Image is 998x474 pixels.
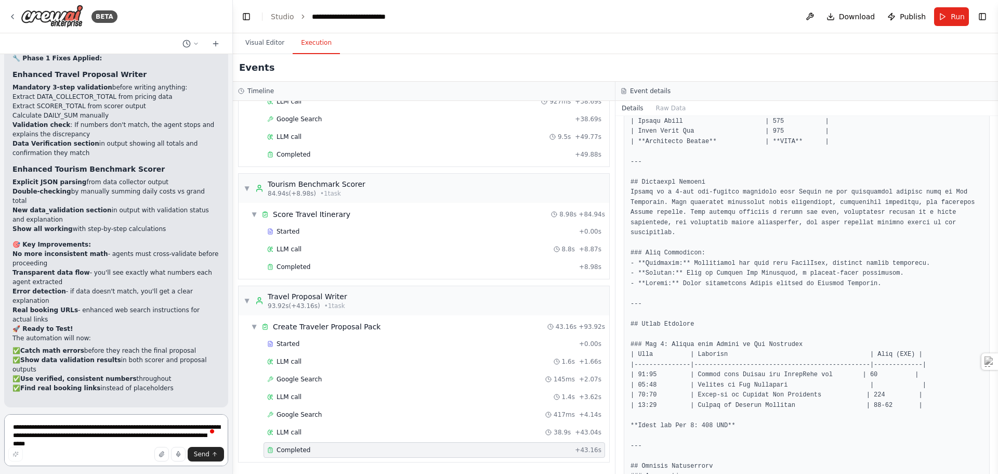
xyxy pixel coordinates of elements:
span: LLM call [277,357,301,366]
textarea: To enrich screen reader interactions, please activate Accessibility in Grammarly extension settings [4,414,228,466]
h3: Event details [630,87,671,95]
li: from data collector output [12,177,220,187]
strong: Data Verification section [12,140,99,147]
span: 8.98s [559,210,576,219]
span: 38.9s [554,428,571,437]
strong: 🔧 Phase 1 Fixes Applied: [12,55,102,62]
li: - enhanced web search instructions for actual links [12,305,220,324]
a: Studio [271,12,294,21]
span: • 1 task [320,189,341,198]
span: 9.5s [558,133,571,141]
span: + 3.62s [579,393,601,401]
li: Calculate DAILY_SUM manually [12,111,220,120]
span: Create Traveler Proposal Pack [273,322,380,332]
strong: Real booking URLs [12,306,78,314]
button: Raw Data [650,101,692,116]
h2: Events [239,60,274,75]
button: Download [822,7,879,26]
li: in output with validation status and explanation [12,206,220,224]
span: • 1 task [324,302,345,310]
span: Score Travel Itinerary [273,209,350,220]
span: + 8.87s [579,245,601,253]
p: The automation will now: [12,334,220,343]
span: ▼ [244,297,250,305]
li: by manually summing daily costs vs grand total [12,187,220,206]
span: + 1.66s [579,357,601,366]
button: Hide left sidebar [239,9,254,24]
button: Upload files [154,447,169,462]
div: BETA [91,10,117,23]
li: - agents must cross-validate before proceeding [12,249,220,268]
button: Switch to previous chat [178,37,203,50]
img: Logo [21,5,83,28]
strong: Show data validation results [20,356,121,364]
span: Completed [277,150,310,159]
button: Run [934,7,969,26]
li: Extract SCORER_TOTAL from scorer output [12,101,220,111]
button: Publish [883,7,930,26]
span: 8.8s [562,245,575,253]
span: + 49.77s [575,133,601,141]
span: + 84.94s [579,210,605,219]
strong: 🚀 Ready to Test! [12,325,73,332]
button: Click to speak your automation idea [171,447,186,462]
span: + 38.69s [575,115,601,123]
button: Improve this prompt [8,447,23,462]
span: Completed [277,446,310,454]
strong: Enhanced Travel Proposal Writer [12,70,147,79]
strong: Mandatory 3-step validation [12,84,112,91]
span: Download [839,11,875,22]
li: ✅ instead of placeholders [12,383,220,393]
li: ✅ throughout [12,374,220,383]
span: Google Search [277,411,322,419]
li: before writing anything: [12,83,220,120]
span: 43.16s [556,323,577,331]
span: + 4.14s [579,411,601,419]
span: Started [277,340,299,348]
span: 417ms [554,411,575,419]
button: Execution [293,32,340,54]
strong: Catch math errors [20,347,84,354]
span: Google Search [277,115,322,123]
span: + 38.69s [575,97,601,106]
strong: Validation check [12,121,70,129]
span: ▼ [244,184,250,193]
li: in output showing all totals and confirmation they match [12,139,220,158]
strong: Find real booking links [20,385,100,392]
li: with step-by-step calculations [12,224,220,234]
span: + 0.00s [579,227,601,236]
span: + 43.16s [575,446,601,454]
span: Send [194,450,209,458]
strong: Enhanced Tourism Benchmark Scorer [12,165,165,173]
strong: New data_validation section [12,207,112,214]
li: : If numbers don't match, the agent stops and explains the discrepancy [12,120,220,139]
strong: Transparent data flow [12,269,90,276]
div: Travel Proposal Writer [268,291,347,302]
strong: Use verified, consistent numbers [20,375,137,382]
span: + 8.98s [579,263,601,271]
button: Show right sidebar [975,9,990,24]
span: LLM call [277,393,301,401]
button: Details [615,101,650,116]
span: Started [277,227,299,236]
span: + 49.88s [575,150,601,159]
span: 145ms [554,375,575,383]
li: - if data doesn't match, you'll get a clear explanation [12,287,220,305]
strong: Error detection [12,288,66,295]
span: + 2.07s [579,375,601,383]
span: Run [951,11,965,22]
span: 93.92s (+43.16s) [268,302,320,310]
span: LLM call [277,245,301,253]
span: + 93.92s [579,323,605,331]
span: ▼ [251,210,257,219]
strong: 🎯 Key Improvements: [12,241,91,248]
span: LLM call [277,428,301,437]
span: LLM call [277,133,301,141]
li: ✅ before they reach the final proposal [12,346,220,355]
h3: Timeline [247,87,274,95]
li: ✅ in both scorer and proposal outputs [12,355,220,374]
span: + 0.00s [579,340,601,348]
li: Extract DATA_COLLECTOR_TOTAL from pricing data [12,92,220,101]
span: LLM call [277,97,301,106]
button: Visual Editor [237,32,293,54]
